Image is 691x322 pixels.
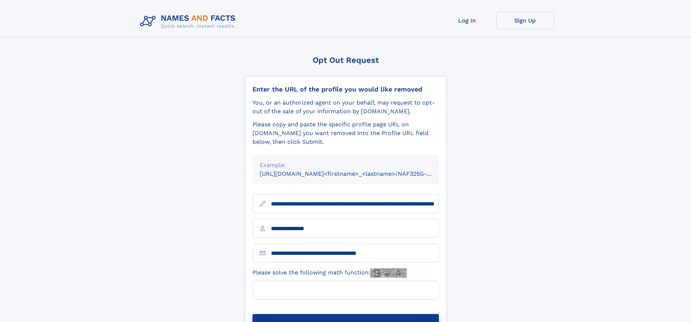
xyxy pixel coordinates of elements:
[252,85,439,93] div: Enter the URL of the profile you would like removed
[260,161,432,170] div: Example:
[252,268,407,278] label: Please solve the following math function:
[252,120,439,146] div: Please copy and paste the specific profile page URL on [DOMAIN_NAME] you want removed into the Pr...
[137,12,242,31] img: Logo Names and Facts
[245,56,447,65] div: Opt Out Request
[496,12,554,29] a: Sign Up
[438,12,496,29] a: Log In
[252,98,439,116] div: You, or an authorized agent on your behalf, may request to opt-out of the sale of your informatio...
[260,170,453,177] small: [URL][DOMAIN_NAME]<firstname>_<lastname>/NAF325G-xxxxxxxx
